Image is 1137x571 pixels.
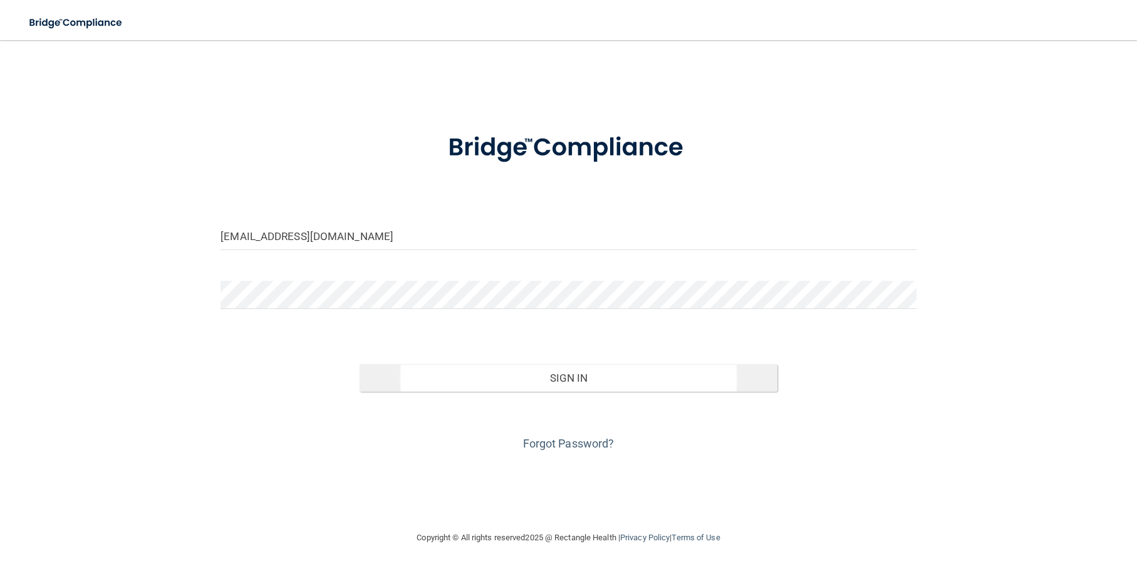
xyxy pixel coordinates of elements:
button: Sign In [360,364,777,392]
a: Forgot Password? [523,437,615,450]
img: bridge_compliance_login_screen.278c3ca4.svg [19,10,134,36]
div: Copyright © All rights reserved 2025 @ Rectangle Health | | [340,518,797,558]
a: Privacy Policy [620,533,670,542]
img: bridge_compliance_login_screen.278c3ca4.svg [422,115,714,181]
input: Email [221,222,916,250]
a: Terms of Use [672,533,720,542]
